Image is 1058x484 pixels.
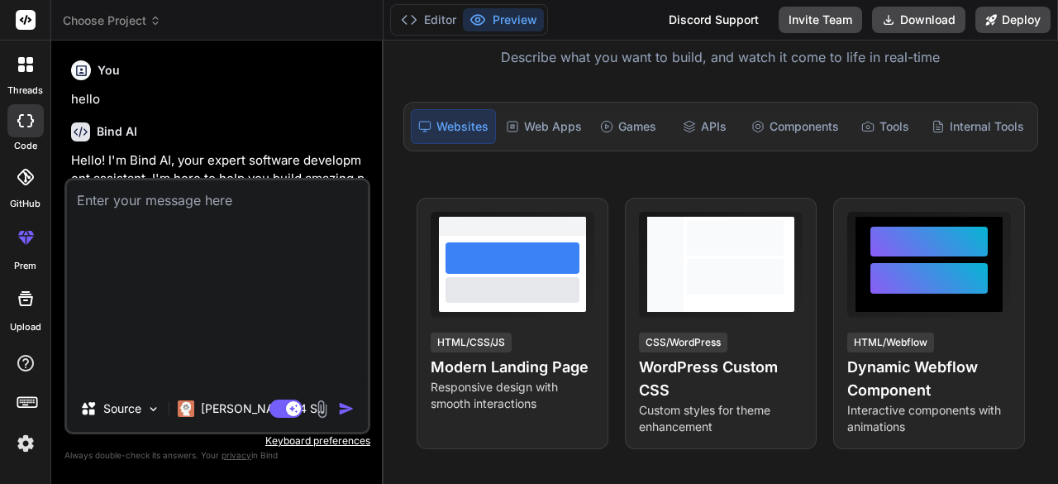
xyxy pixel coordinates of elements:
[592,109,665,144] div: Games
[146,402,160,416] img: Pick Models
[668,109,741,144] div: APIs
[431,379,594,412] p: Responsive design with smooth interactions
[14,259,36,273] label: prem
[872,7,965,33] button: Download
[64,448,370,463] p: Always double-check its answers. Your in Bind
[10,320,41,334] label: Upload
[338,400,355,417] img: icon
[10,197,41,211] label: GitHub
[925,109,1031,144] div: Internal Tools
[222,450,251,460] span: privacy
[463,8,544,31] button: Preview
[849,109,922,144] div: Tools
[639,402,803,435] p: Custom styles for theme enhancement
[975,7,1051,33] button: Deploy
[431,356,594,379] h4: Modern Landing Page
[71,151,367,226] p: Hello! I'm Bind AI, your expert software development assistant. I'm here to help you build amazin...
[201,400,324,417] p: [PERSON_NAME] 4 S..
[97,123,137,140] h6: Bind AI
[745,109,846,144] div: Components
[639,356,803,402] h4: WordPress Custom CSS
[98,62,120,79] h6: You
[847,356,1011,402] h4: Dynamic Webflow Component
[847,402,1011,435] p: Interactive components with animations
[64,434,370,448] p: Keyboard preferences
[312,400,331,419] img: attachment
[411,109,496,144] div: Websites
[71,90,367,109] p: hello
[103,400,141,417] p: Source
[499,109,589,144] div: Web Apps
[178,400,194,417] img: Claude 4 Sonnet
[63,12,161,29] span: Choose Project
[393,47,1048,69] p: Describe what you want to build, and watch it come to life in real-time
[14,139,37,153] label: code
[394,8,463,31] button: Editor
[7,84,43,98] label: threads
[431,333,512,352] div: HTML/CSS/JS
[779,7,862,33] button: Invite Team
[639,333,727,352] div: CSS/WordPress
[12,429,40,458] img: settings
[659,7,769,33] div: Discord Support
[67,180,368,386] textarea: Loremipsum Dolors Ametconse adipiscingel seddo eius temporinci ut laboreetd magna aliquaenim adm ...
[847,333,934,352] div: HTML/Webflow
